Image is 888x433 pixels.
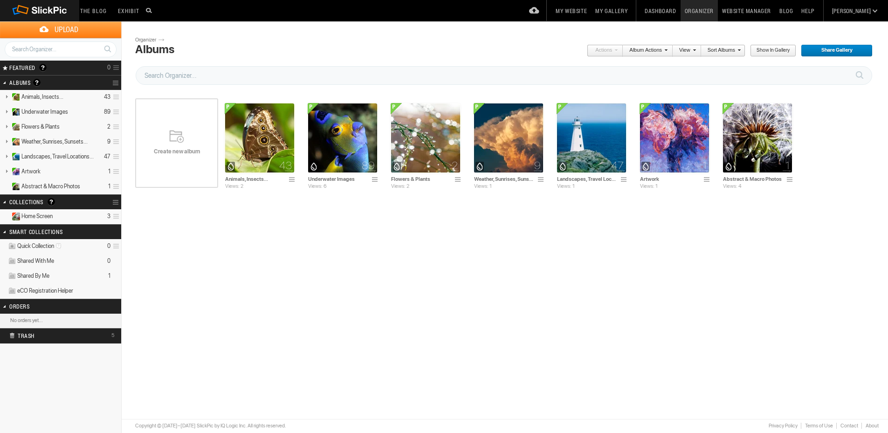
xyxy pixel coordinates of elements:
[99,41,116,57] a: Search
[640,183,658,189] span: Views: 1
[21,138,88,145] span: Weather, Sunrises, Sunsets...
[308,103,378,173] img: Queen_Angelfish_011.webp
[750,45,790,57] span: Show in Gallery
[534,162,541,169] span: 9
[557,175,618,183] input: Landscapes, Travel Locations & Scenic
[17,242,64,250] span: Quick Collection
[308,183,327,189] span: Views: 6
[557,183,575,189] span: Views: 1
[17,257,54,265] span: Shared With Me
[17,287,73,295] span: eCO Registration Helper
[1,183,10,190] a: Expand
[474,175,535,183] input: Weather, Sunrises, Sunsets...
[452,162,458,169] span: 2
[21,108,68,116] span: Underwater Images
[21,168,41,175] span: Artwork
[17,272,49,280] span: Shared By Me
[8,213,21,220] ins: Private Collection
[21,93,63,101] span: Animals, Insects...
[9,299,88,313] h2: Orders
[750,45,796,57] a: Show in Gallery
[8,242,16,250] img: ico_album_quick.png
[640,103,709,173] img: 20250805_102338_Full_Size_sRGB_100.webp
[11,21,121,38] span: Upload
[279,162,292,169] span: 43
[8,108,21,116] ins: Public Album
[391,103,461,173] img: KEV7519_Full_Size_sRGB_100.webp
[623,45,668,57] a: Album Actions
[785,162,790,169] span: 1
[225,103,295,173] img: KEV5326-Edit-Edit_Full_Size_100.webp
[801,423,836,429] a: Terms of Use
[8,123,21,131] ins: Public Album
[723,183,742,189] span: Views: 4
[8,153,21,161] ins: Public Album
[21,153,94,160] span: Landscapes, Travel Locations...
[362,162,375,169] span: 89
[1,213,10,220] a: Expand
[723,175,784,183] input: Abstract & Macro Photos
[7,64,35,71] span: FEATURED
[764,423,801,429] a: Privacy Policy
[112,196,121,209] a: Collection Options
[8,183,21,191] ins: Public Album
[673,45,696,57] a: View
[474,103,544,173] img: CCV5722_Full_Size_100.webp
[640,175,701,183] input: Artwork
[21,123,60,131] span: Flowers & Plants
[723,103,792,173] img: KEV4356.webp
[8,168,21,176] ins: Public Album
[611,162,624,169] span: 47
[836,423,861,429] a: Contact
[225,175,286,183] input: Animals, Insects...
[308,175,369,183] input: Underwater Images
[8,272,16,280] img: ico_album_coll.png
[587,45,618,57] a: Actions
[702,162,707,169] span: 1
[8,257,16,265] img: ico_album_coll.png
[136,66,872,85] input: Search Organizer...
[801,45,866,57] span: Share Gallery
[8,138,21,146] ins: Public Album
[21,183,80,190] span: Abstract & Macro Photos
[135,43,174,56] div: Albums
[5,41,117,57] input: Search Organizer...
[9,76,88,90] h2: Albums
[135,148,218,155] span: Create new album
[557,103,626,173] img: L1010580-Edit_Full_Size_100.webp
[8,287,16,295] img: ico_album_coll.png
[9,195,88,209] h2: Collections
[391,175,452,183] input: Flowers & Plants
[861,423,879,429] a: About
[145,5,156,16] input: Search photos on SlickPic...
[701,45,741,57] a: Sort Albums
[135,422,286,430] div: Copyright © [DATE]–[DATE] SlickPic by IQ Logic Inc. All rights reserved.
[474,183,492,189] span: Views: 1
[225,183,243,189] span: Views: 2
[391,183,409,189] span: Views: 2
[8,93,21,101] ins: Public Album
[10,317,43,323] b: No orders yet...
[9,225,88,239] h2: Smart Collections
[9,329,96,343] h2: Trash
[21,213,53,220] span: Home Screen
